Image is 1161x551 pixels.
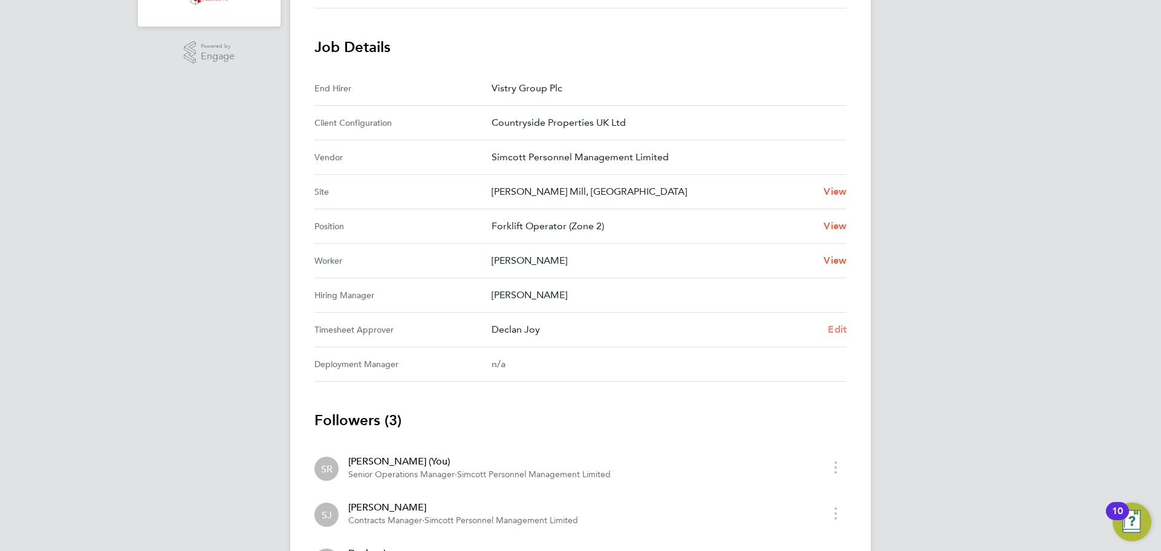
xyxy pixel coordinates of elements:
div: Client Configuration [314,116,492,130]
p: Vistry Group Plc [492,81,837,96]
div: [PERSON_NAME] (You) [348,454,611,469]
div: n/a [492,357,827,371]
div: Vendor [314,150,492,165]
p: [PERSON_NAME] Mill, [GEOGRAPHIC_DATA] [492,184,814,199]
p: Countryside Properties UK Ltd [492,116,837,130]
span: SR [321,462,333,475]
div: Scott Ridgers (You) [314,457,339,481]
div: Deployment Manager [314,357,492,371]
a: View [824,184,847,199]
div: Position [314,219,492,233]
p: [PERSON_NAME] [492,253,814,268]
span: View [824,255,847,266]
span: · [455,469,457,480]
div: Site [314,184,492,199]
span: Engage [201,51,235,62]
span: View [824,186,847,197]
button: Open Resource Center, 10 new notifications [1113,503,1151,541]
button: timesheet menu [825,458,847,477]
p: Declan Joy [492,322,818,337]
p: [PERSON_NAME] [492,288,837,302]
a: Edit [828,322,847,337]
span: View [824,220,847,232]
a: View [824,253,847,268]
span: Edit [828,324,847,335]
div: End Hirer [314,81,492,96]
div: Timesheet Approver [314,322,492,337]
div: Shaun Jex [314,503,339,527]
button: timesheet menu [825,504,847,523]
div: 10 [1112,511,1123,527]
p: Forklift Operator (Zone 2) [492,219,814,233]
span: Powered by [201,41,235,51]
span: Contracts Manager [348,515,422,526]
span: Simcott Personnel Management Limited [457,469,611,480]
span: Simcott Personnel Management Limited [424,515,578,526]
div: Hiring Manager [314,288,492,302]
p: Simcott Personnel Management Limited [492,150,837,165]
span: Senior Operations Manager [348,469,455,480]
h3: Followers (3) [314,411,847,430]
a: View [824,219,847,233]
h3: Job Details [314,37,847,57]
div: [PERSON_NAME] [348,500,578,515]
div: Worker [314,253,492,268]
span: · [422,515,424,526]
a: Powered byEngage [184,41,235,64]
span: SJ [322,508,332,521]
